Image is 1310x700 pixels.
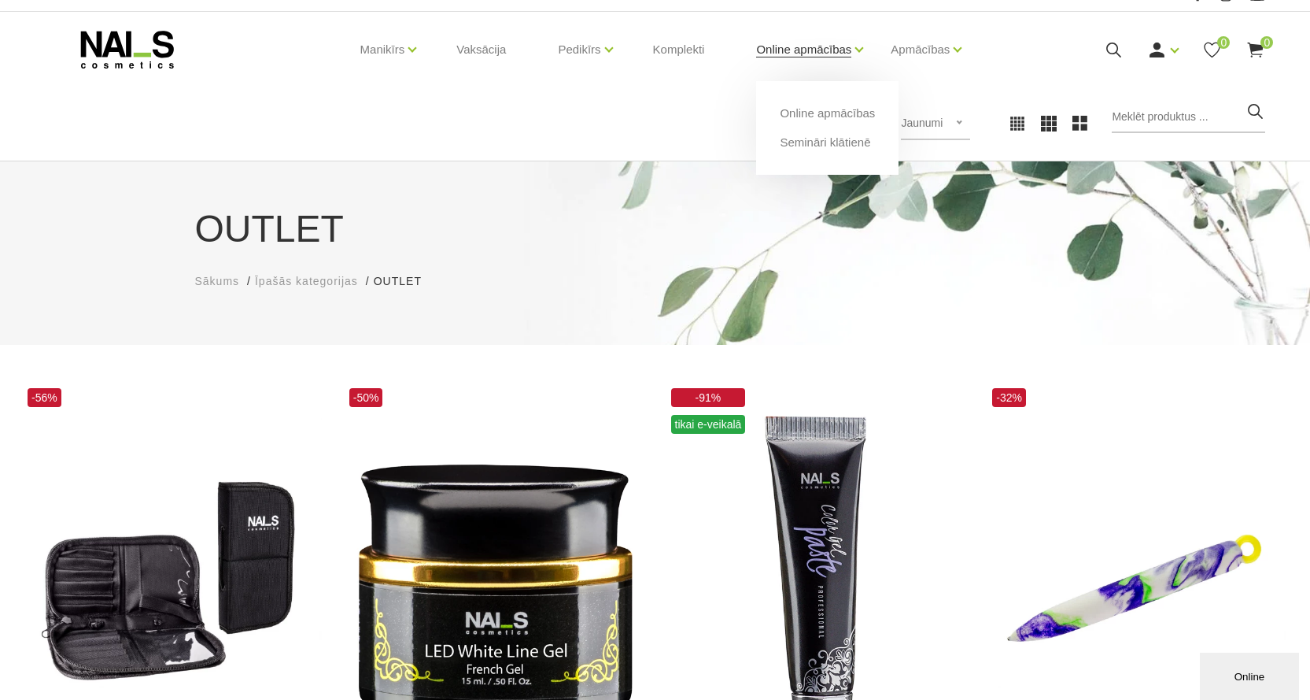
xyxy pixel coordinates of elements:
span: -32% [992,388,1026,407]
span: 0 [1260,36,1273,49]
li: OUTLET [374,273,437,290]
a: Komplekti [640,12,718,87]
span: tikai e-veikalā [671,415,746,434]
a: Pedikīrs [558,18,600,81]
span: 0 [1217,36,1230,49]
a: Vaksācija [444,12,518,87]
a: Īpašās kategorijas [255,273,358,290]
a: Online apmācības [780,105,875,122]
a: Online apmācības [756,18,851,81]
span: Īpašās kategorijas [255,275,358,287]
a: Semināri klātienē [780,134,870,151]
a: 0 [1245,40,1265,60]
span: Sākums [195,275,240,287]
a: 0 [1202,40,1222,60]
span: Jaunumi [901,117,943,129]
span: -91% [671,388,746,407]
a: Apmācības [891,18,950,81]
input: Meklēt produktus ... [1112,102,1265,133]
a: Manikīrs [360,18,405,81]
h1: OUTLET [195,201,1116,257]
a: Sākums [195,273,240,290]
iframe: chat widget [1200,650,1302,700]
span: -56% [28,388,61,407]
span: -50% [349,388,383,407]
